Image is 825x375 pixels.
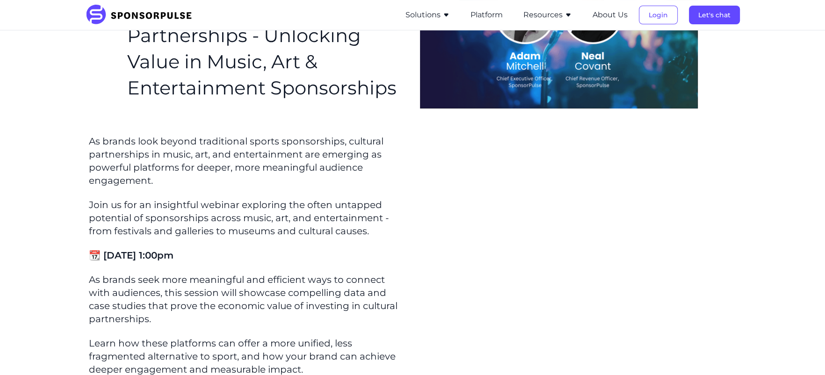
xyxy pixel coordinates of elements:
[689,6,740,24] button: Let's chat
[89,135,405,187] p: As brands look beyond traditional sports sponsorships, cultural partnerships in music, art, and e...
[405,9,450,21] button: Solutions
[639,11,678,19] a: Login
[85,5,199,25] img: SponsorPulse
[689,11,740,19] a: Let's chat
[89,250,174,261] span: 📆 [DATE] 1:00pm
[89,273,405,325] p: As brands seek more meaningful and efficient ways to connect with audiences, this session will sh...
[523,9,572,21] button: Resources
[593,9,628,21] button: About Us
[89,198,405,238] p: Join us for an insightful webinar exploring the often untapped potential of sponsorships across m...
[470,9,503,21] button: Platform
[470,11,503,19] a: Platform
[593,11,628,19] a: About Us
[639,6,678,24] button: Login
[778,330,825,375] iframe: Chat Widget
